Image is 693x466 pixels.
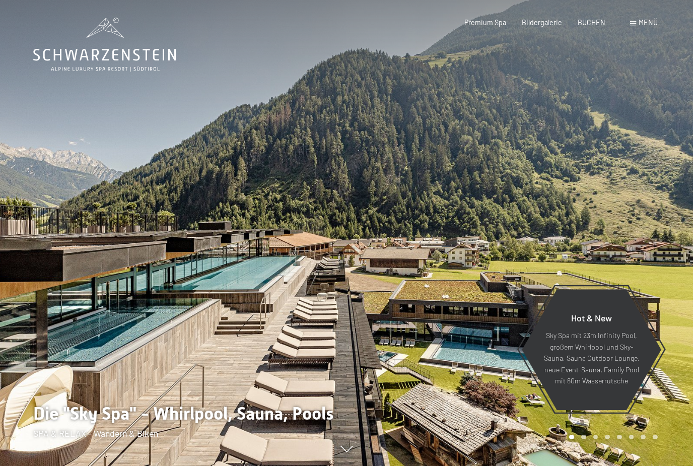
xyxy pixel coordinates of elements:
div: Carousel Page 1 (Current Slide) [569,435,574,440]
div: Carousel Page 8 [653,435,658,440]
a: Premium Spa [464,18,506,27]
a: Hot & New Sky Spa mit 23m Infinity Pool, großem Whirlpool und Sky-Sauna, Sauna Outdoor Lounge, ne... [521,289,662,411]
a: BUCHEN [578,18,605,27]
span: Hot & New [571,312,612,323]
div: Carousel Page 2 [581,435,586,440]
div: Carousel Page 3 [593,435,598,440]
span: Menü [639,18,658,27]
a: Bildergalerie [522,18,562,27]
div: Carousel Page 6 [629,435,634,440]
div: Carousel Pagination [566,435,657,440]
div: Carousel Page 7 [641,435,646,440]
div: Carousel Page 5 [617,435,622,440]
div: Carousel Page 4 [605,435,610,440]
p: Sky Spa mit 23m Infinity Pool, großem Whirlpool und Sky-Sauna, Sauna Outdoor Lounge, neue Event-S... [543,330,640,387]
